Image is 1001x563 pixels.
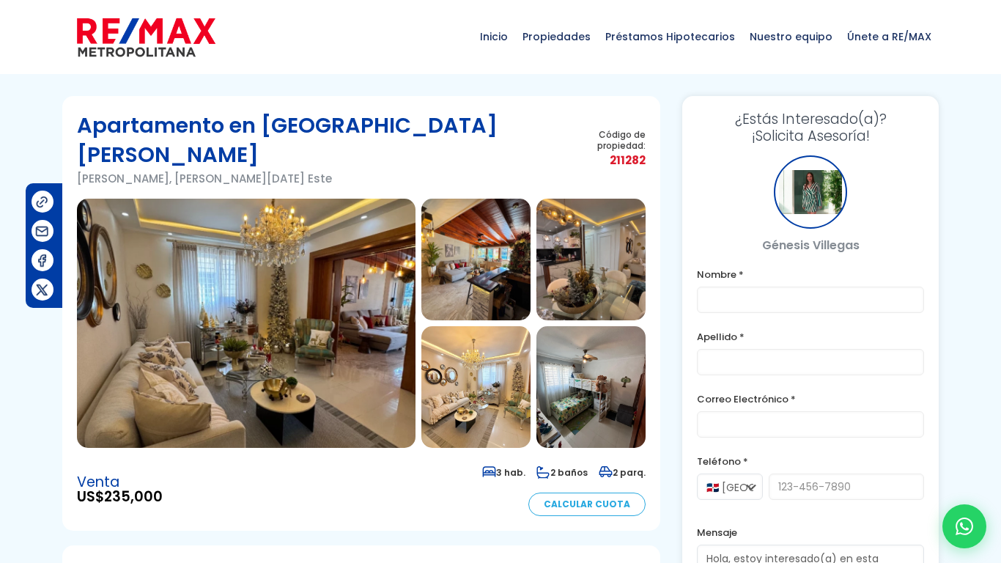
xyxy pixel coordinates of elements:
[77,111,566,169] h1: Apartamento en [GEOGRAPHIC_DATA][PERSON_NAME]
[34,194,50,210] img: Compartir
[77,490,163,504] span: US$
[697,328,924,346] label: Apellido *
[599,466,646,479] span: 2 parq.
[774,155,847,229] div: Génesis Villegas
[482,466,525,479] span: 3 hab.
[840,15,939,59] span: Únete a RE/MAX
[697,236,924,254] p: Génesis Villegas
[697,452,924,471] label: Teléfono *
[697,390,924,408] label: Correo Electrónico *
[697,111,924,128] span: ¿Estás Interesado(a)?
[473,15,515,59] span: Inicio
[536,199,646,320] img: Apartamento en Alma Rosa Ii
[421,199,531,320] img: Apartamento en Alma Rosa Ii
[104,487,163,507] span: 235,000
[77,199,415,448] img: Apartamento en Alma Rosa Ii
[769,474,924,500] input: 123-456-7890
[566,129,646,151] span: Código de propiedad:
[34,253,50,268] img: Compartir
[742,15,840,59] span: Nuestro equipo
[77,15,215,59] img: remax-metropolitana-logo
[536,326,646,448] img: Apartamento en Alma Rosa Ii
[34,282,50,298] img: Compartir
[598,15,742,59] span: Préstamos Hipotecarios
[528,493,646,516] a: Calcular Cuota
[421,326,531,448] img: Apartamento en Alma Rosa Ii
[77,475,163,490] span: Venta
[536,466,588,479] span: 2 baños
[515,15,598,59] span: Propiedades
[697,523,924,542] label: Mensaje
[34,224,50,239] img: Compartir
[697,111,924,144] h3: ¡Solicita Asesoría!
[566,151,646,169] span: 211282
[697,265,924,284] label: Nombre *
[77,169,566,188] p: [PERSON_NAME], [PERSON_NAME][DATE] Este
